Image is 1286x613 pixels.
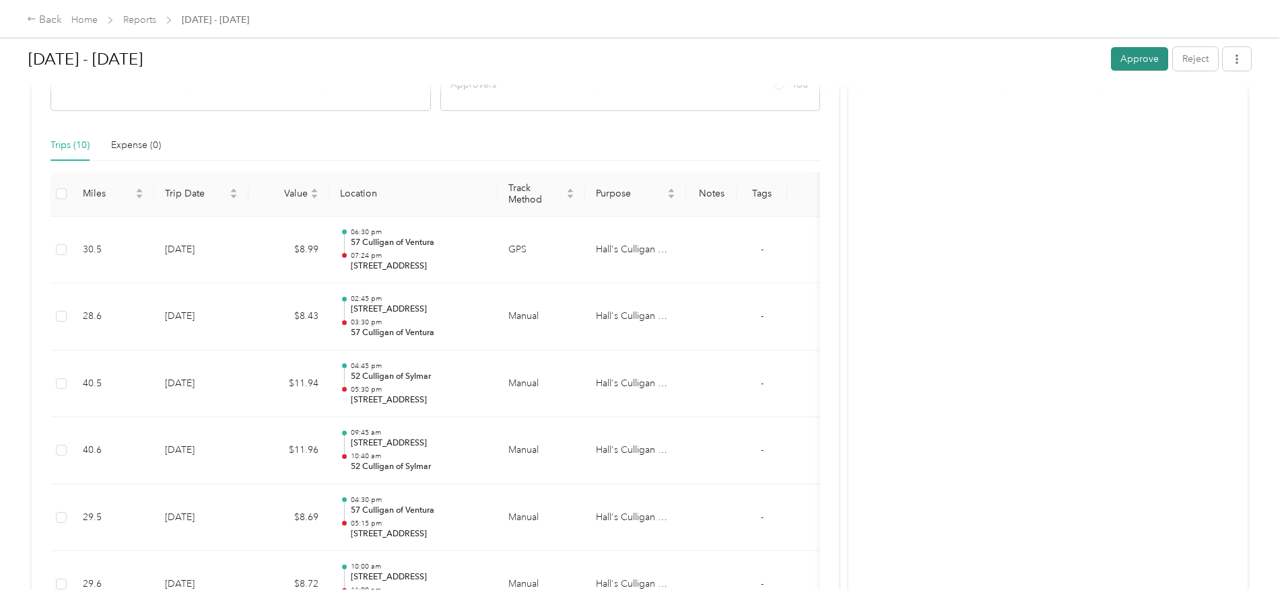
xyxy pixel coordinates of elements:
[667,192,675,201] span: caret-down
[248,283,329,351] td: $8.43
[72,283,154,351] td: 28.6
[351,260,487,273] p: [STREET_ADDRESS]
[351,495,487,505] p: 04:30 pm
[259,188,308,199] span: Value
[351,505,487,517] p: 57 Culligan of Ventura
[498,217,585,284] td: GPS
[248,417,329,484] td: $11.96
[351,461,487,473] p: 52 Culligan of Sylmar
[154,351,248,418] td: [DATE]
[351,437,487,449] p: [STREET_ADDRESS]
[1111,47,1168,71] button: Approve
[351,571,487,583] p: [STREET_ADDRESS]
[154,484,248,552] td: [DATE]
[154,217,248,284] td: [DATE]
[498,172,585,217] th: Track Method
[351,318,487,327] p: 03:30 pm
[585,351,686,418] td: Hall's Culligan Water
[585,172,686,217] th: Purpose
[351,303,487,316] p: [STREET_ADDRESS]
[351,528,487,540] p: [STREET_ADDRESS]
[165,188,227,199] span: Trip Date
[50,138,90,153] div: Trips (10)
[351,519,487,528] p: 05:15 pm
[83,188,133,199] span: Miles
[585,283,686,351] td: Hall's Culligan Water
[686,172,737,217] th: Notes
[72,351,154,418] td: 40.5
[351,237,487,249] p: 57 Culligan of Ventura
[351,562,487,571] p: 10:00 am
[351,227,487,237] p: 06:30 pm
[761,244,764,255] span: -
[566,192,574,201] span: caret-down
[351,371,487,383] p: 52 Culligan of Sylmar
[351,251,487,260] p: 07:24 pm
[498,484,585,552] td: Manual
[585,484,686,552] td: Hall's Culligan Water
[351,585,487,595] p: 11:00 am
[761,578,764,589] span: -
[154,172,248,217] th: Trip Date
[498,351,585,418] td: Manual
[596,188,665,199] span: Purpose
[154,417,248,484] td: [DATE]
[508,182,564,205] span: Track Method
[351,394,487,406] p: [STREET_ADDRESS]
[310,192,318,201] span: caret-down
[761,377,764,389] span: -
[230,186,238,194] span: caret-up
[230,192,238,201] span: caret-down
[1211,538,1286,613] iframe: Everlance-gr Chat Button Frame
[667,186,675,194] span: caret-up
[351,385,487,394] p: 05:30 pm
[351,327,487,339] p: 57 Culligan of Ventura
[27,12,62,28] div: Back
[72,217,154,284] td: 30.5
[585,217,686,284] td: Hall's Culligan Water
[72,172,154,217] th: Miles
[72,484,154,552] td: 29.5
[310,186,318,194] span: caret-up
[1173,47,1218,71] button: Reject
[154,283,248,351] td: [DATE]
[135,192,143,201] span: caret-down
[498,417,585,484] td: Manual
[123,14,156,26] a: Reports
[71,14,98,26] a: Home
[761,511,764,523] span: -
[737,172,787,217] th: Tags
[182,13,249,27] span: [DATE] - [DATE]
[135,186,143,194] span: caret-up
[566,186,574,194] span: caret-up
[351,452,487,461] p: 10:40 am
[585,417,686,484] td: Hall's Culligan Water
[28,43,1102,75] h1: Sep 1 - 30, 2025
[248,484,329,552] td: $8.69
[351,294,487,303] p: 02:45 pm
[351,428,487,437] p: 09:45 am
[498,283,585,351] td: Manual
[72,417,154,484] td: 40.6
[761,310,764,322] span: -
[351,361,487,371] p: 04:45 pm
[248,172,329,217] th: Value
[248,351,329,418] td: $11.94
[111,138,161,153] div: Expense (0)
[761,444,764,456] span: -
[248,217,329,284] td: $8.99
[329,172,498,217] th: Location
